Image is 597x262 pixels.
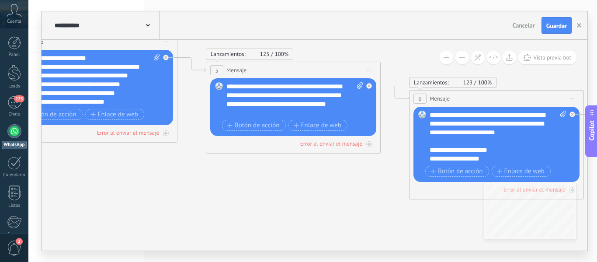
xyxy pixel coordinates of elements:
span: Enlace de web [497,168,545,175]
span: 2 [16,238,23,245]
span: 100% [275,50,288,58]
span: Guardar [546,23,567,29]
button: Vista previa bot [518,51,576,64]
div: Listas [2,203,27,209]
span: Lanzamientos: [414,79,449,86]
span: Cancelar [513,21,535,29]
div: Correo [2,231,27,237]
span: 123 [260,50,275,58]
span: Mensaje [226,66,246,74]
button: Guardar [541,17,572,34]
div: WhatsApp [2,141,27,149]
span: Botón de acción [24,111,76,118]
div: Chats [2,112,27,117]
span: 6 [418,95,421,103]
div: Calendario [2,172,27,178]
span: 123 [14,95,24,102]
span: Botón de acción [430,168,483,175]
div: Panel [2,52,27,58]
span: Lanzamientos: [211,50,246,58]
span: Enlace de web [90,111,138,118]
button: Enlace de web [492,166,551,177]
button: Cancelar [509,19,538,32]
span: Botón de acción [227,122,280,129]
span: 123 [463,79,478,86]
button: Enlace de web [288,120,347,131]
button: Enlace de web [85,109,144,120]
div: Leads [2,84,27,89]
div: Error al enviar el mensaje [300,140,362,147]
span: Enlace de web [294,122,341,129]
span: Cuenta [7,19,21,24]
span: 100% [478,79,492,86]
button: Botón de acción [425,166,489,177]
div: Error al enviar el mensaje [97,129,159,136]
span: Copilot [587,120,596,140]
span: Vista previa bot [533,54,571,61]
button: Botón de acción [19,109,83,120]
span: 5 [215,67,218,74]
button: Botón de acción [222,120,286,131]
span: Mensaje [430,94,450,103]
